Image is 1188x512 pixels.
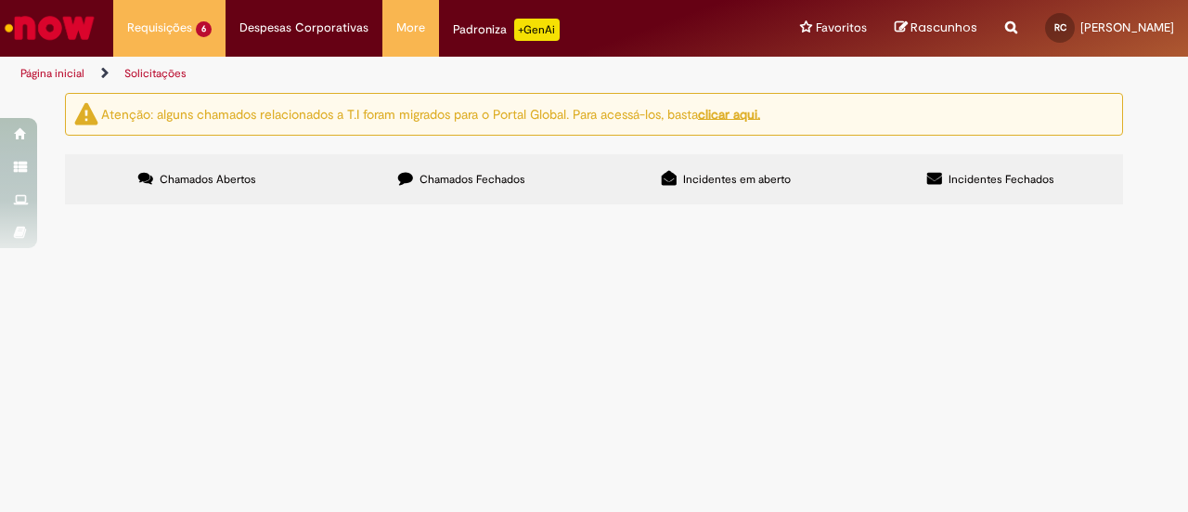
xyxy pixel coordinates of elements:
[1054,21,1066,33] span: RC
[1080,20,1174,35] span: [PERSON_NAME]
[2,9,97,46] img: ServiceNow
[160,172,256,187] span: Chamados Abertos
[698,105,760,122] a: clicar aqui.
[514,19,560,41] p: +GenAi
[20,66,84,81] a: Página inicial
[816,19,867,37] span: Favoritos
[420,172,525,187] span: Chamados Fechados
[124,66,187,81] a: Solicitações
[895,20,977,37] a: Rascunhos
[14,57,778,91] ul: Trilhas de página
[453,19,560,41] div: Padroniza
[239,19,368,37] span: Despesas Corporativas
[101,105,760,122] ng-bind-html: Atenção: alguns chamados relacionados a T.I foram migrados para o Portal Global. Para acessá-los,...
[949,172,1054,187] span: Incidentes Fechados
[683,172,791,187] span: Incidentes em aberto
[910,19,977,36] span: Rascunhos
[396,19,425,37] span: More
[196,21,212,37] span: 6
[127,19,192,37] span: Requisições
